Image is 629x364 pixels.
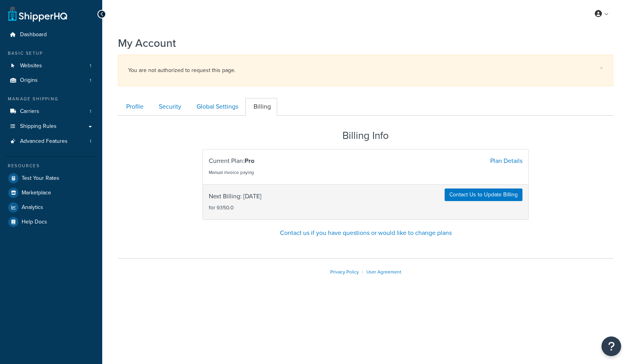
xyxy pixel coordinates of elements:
[188,98,245,116] a: Global Settings
[20,77,38,84] span: Origins
[6,171,96,185] a: Test Your Rates
[601,336,621,356] button: Open Resource Center
[118,98,150,116] a: Profile
[209,169,254,176] small: Manual invoice paying
[6,96,96,102] div: Manage Shipping
[6,134,96,149] a: Advanced Features 1
[6,163,96,169] div: Resources
[6,73,96,88] a: Origins 1
[20,123,57,130] span: Shipping Rules
[6,119,96,134] a: Shipping Rules
[6,134,96,149] li: Advanced Features
[209,203,234,211] small: for 9350.0
[90,138,91,145] span: 1
[22,219,47,225] span: Help Docs
[6,59,96,73] li: Websites
[6,215,96,229] a: Help Docs
[118,35,176,51] h1: My Account
[20,138,68,145] span: Advanced Features
[6,186,96,200] a: Marketplace
[8,6,67,22] a: ShipperHQ Home
[6,200,96,214] a: Analytics
[330,268,359,275] a: Privacy Policy
[22,175,59,182] span: Test Your Rates
[22,190,51,196] span: Marketplace
[362,268,363,275] span: |
[151,98,188,116] a: Security
[6,28,96,42] a: Dashboard
[6,104,96,119] li: Carriers
[6,73,96,88] li: Origins
[245,98,277,116] a: Billing
[209,191,261,213] span: Next Billing: [DATE]
[445,188,522,201] a: Contact Us to Update Billing
[20,31,47,38] span: Dashboard
[22,204,43,211] span: Analytics
[280,228,452,237] a: Contact us if you have questions or would like to change plans
[90,108,91,115] span: 1
[490,156,522,165] a: Plan Details
[6,104,96,119] a: Carriers 1
[202,130,529,141] h2: Billing Info
[90,77,91,84] span: 1
[203,155,366,178] div: Current Plan:
[6,59,96,73] a: Websites 1
[366,268,401,275] a: User Agreement
[128,65,603,76] div: You are not authorized to request this page.
[600,65,603,71] a: ×
[20,63,42,69] span: Websites
[20,108,39,115] span: Carriers
[90,63,91,69] span: 1
[245,156,254,165] strong: Pro
[6,50,96,57] div: Basic Setup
